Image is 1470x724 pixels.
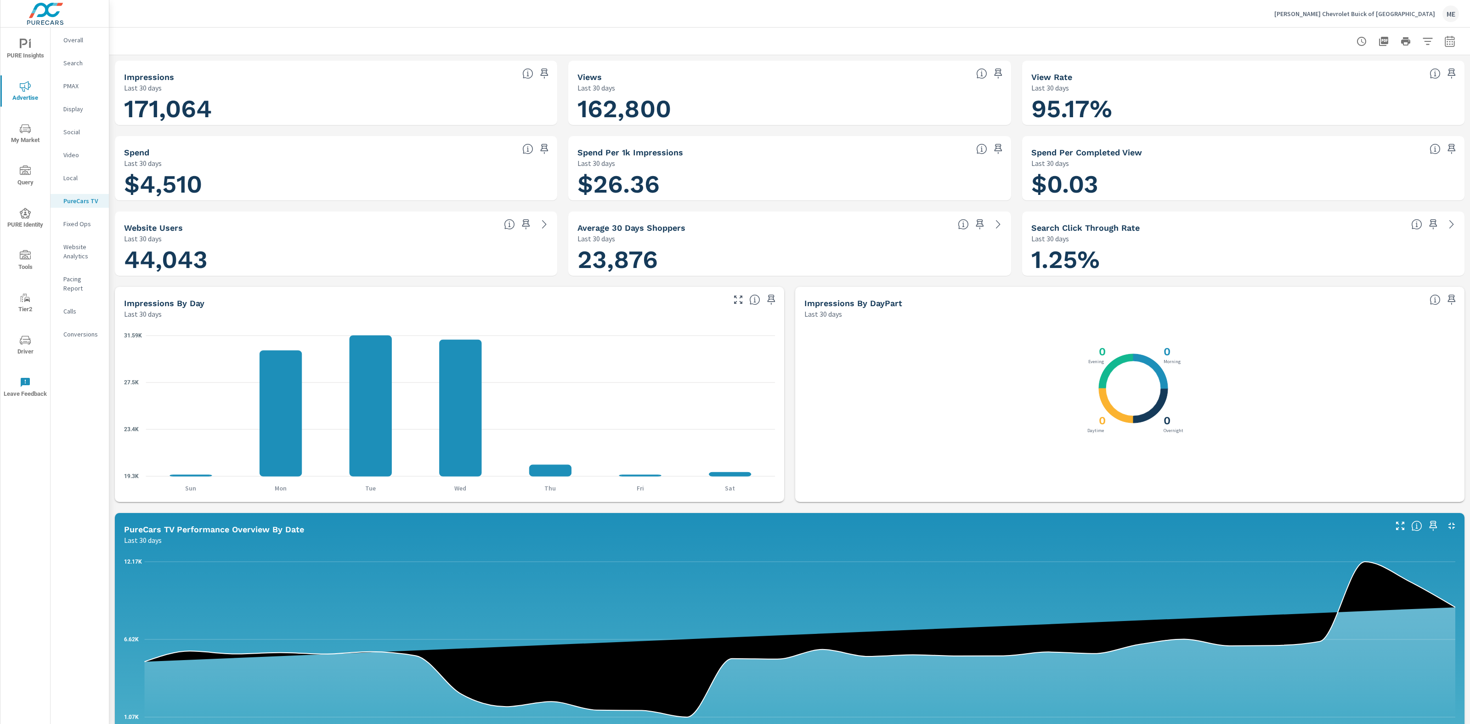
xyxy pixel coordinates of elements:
p: Daytime [1086,428,1106,433]
button: Make Fullscreen [1393,519,1408,533]
h5: View Rate [1031,72,1072,82]
span: Tier2 [3,292,47,315]
span: Total spend per 1,000 impressions. [Source: This data is provided by the video advertising platform] [976,143,987,154]
div: Social [51,125,109,139]
p: PMAX [63,81,102,91]
span: My Market [3,123,47,146]
p: Overnight [1162,428,1185,433]
span: PURE Insights [3,39,47,61]
div: Conversions [51,327,109,341]
h5: Average 30 Days Shoppers [577,223,685,233]
p: Last 30 days [124,233,162,244]
span: Save this to your personalized report [1426,217,1441,232]
p: Search [63,58,102,68]
p: Sat [714,484,746,493]
span: The number of impressions, broken down by the day of the week they occurred. [749,294,760,305]
span: A rolling 30 day total of daily Shoppers on the dealership website, averaged over the selected da... [958,219,969,230]
span: Save this to your personalized report [1444,292,1459,307]
p: Last 30 days [124,158,162,169]
div: Pacing Report [51,272,109,295]
span: Advertise [3,81,47,103]
p: Sun [175,484,207,493]
div: Calls [51,304,109,318]
h3: 0 [1097,414,1106,427]
a: See more details in report [1444,217,1459,232]
button: "Export Report to PDF" [1374,32,1393,51]
p: Video [63,150,102,160]
span: Total spend per 1,000 impressions. [Source: This data is provided by the video advertising platform] [1430,143,1441,154]
p: Mon [265,484,297,493]
span: Save this to your personalized report [1444,142,1459,156]
span: Save this to your personalized report [537,142,552,156]
div: Video [51,148,109,162]
p: Pacing Report [63,274,102,293]
button: Minimize Widget [1444,519,1459,533]
h5: Spend Per Completed View [1031,148,1142,157]
text: 12.17K [124,559,142,565]
h1: 171,064 [124,93,548,125]
span: Percentage of Impressions where the ad was viewed completely. “Impressions” divided by “Views”. [... [1430,68,1441,79]
p: Wed [444,484,476,493]
h1: 44,043 [124,244,548,275]
p: Overall [63,35,102,45]
p: Social [63,127,102,137]
div: nav menu [0,28,50,408]
text: 31.59K [124,332,142,339]
p: Last 30 days [1031,233,1069,244]
p: Display [63,104,102,114]
h3: 0 [1162,345,1170,358]
h5: Impressions [124,72,174,82]
h1: $4,510 [124,169,548,200]
h5: Views [577,72,602,82]
span: Leave Feedback [3,377,47,399]
h1: 95.17% [1031,93,1455,125]
p: Website Analytics [63,242,102,261]
div: Display [51,102,109,116]
p: Fri [624,484,656,493]
h1: $26.36 [577,169,1001,200]
div: Website Analytics [51,240,109,263]
p: PureCars TV [63,196,102,205]
span: Unique website visitors over the selected time period. [Source: Website Analytics] [504,219,515,230]
h1: 23,876 [577,244,1001,275]
div: PureCars TV [51,194,109,208]
text: 6.62K [124,636,139,643]
h5: Search Click Through Rate [1031,223,1140,233]
span: Percentage of users who viewed your campaigns who clicked through to your website. For example, i... [1411,219,1422,230]
text: 1.07K [124,714,139,720]
p: Last 30 days [124,82,162,93]
div: Search [51,56,109,70]
a: See more details in report [537,217,552,232]
p: Last 30 days [577,233,615,244]
h5: Website Users [124,223,183,233]
p: Local [63,173,102,182]
div: Local [51,171,109,185]
h5: Impressions by DayPart [804,298,902,308]
p: Tue [355,484,387,493]
button: Print Report [1396,32,1415,51]
p: Last 30 days [1031,82,1069,93]
span: Save this to your personalized report [991,66,1006,81]
span: Save this to your personalized report [972,217,987,232]
p: Morning [1162,359,1182,364]
span: Query [3,165,47,188]
span: Tools [3,250,47,273]
span: Cost of your connected TV ad campaigns. [Source: This data is provided by the video advertising p... [522,143,533,154]
p: Last 30 days [577,158,615,169]
text: 19.3K [124,473,139,479]
button: Select Date Range [1441,32,1459,51]
p: Last 30 days [577,82,615,93]
p: [PERSON_NAME] Chevrolet Buick of [GEOGRAPHIC_DATA] [1274,10,1435,18]
h5: Impressions by Day [124,298,204,308]
span: PURE Identity [3,208,47,230]
h5: Spend [124,148,149,157]
p: Last 30 days [124,308,162,319]
p: Conversions [63,330,102,339]
button: Apply Filters [1419,32,1437,51]
h1: 162,800 [577,93,1001,125]
p: Evening [1086,359,1106,364]
span: Number of times your connected TV ad was presented to a user. [Source: This data is provided by t... [522,68,533,79]
p: Calls [63,307,102,316]
div: Fixed Ops [51,217,109,231]
h5: Spend Per 1k Impressions [577,148,683,157]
